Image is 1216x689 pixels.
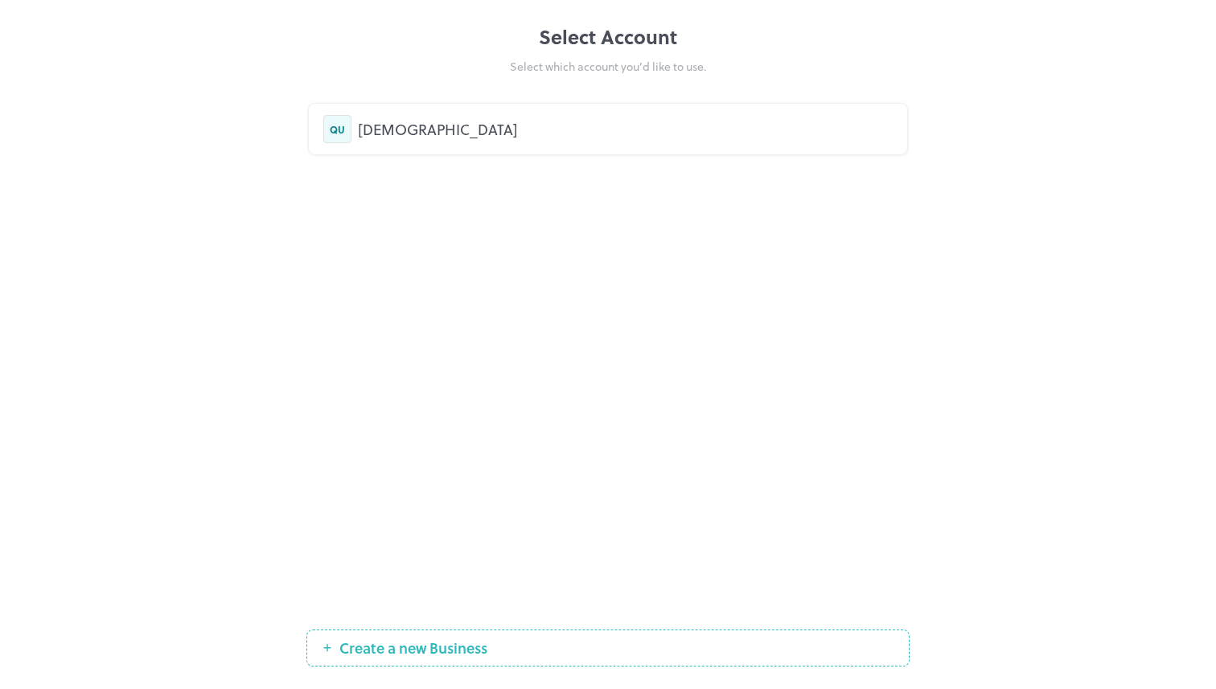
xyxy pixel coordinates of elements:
[306,630,910,666] button: Create a new Business
[331,640,495,656] span: Create a new Business
[306,58,910,75] div: Select which account you’d like to use.
[358,118,893,140] div: [DEMOGRAPHIC_DATA]
[306,23,910,51] div: Select Account
[323,115,351,143] div: QU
